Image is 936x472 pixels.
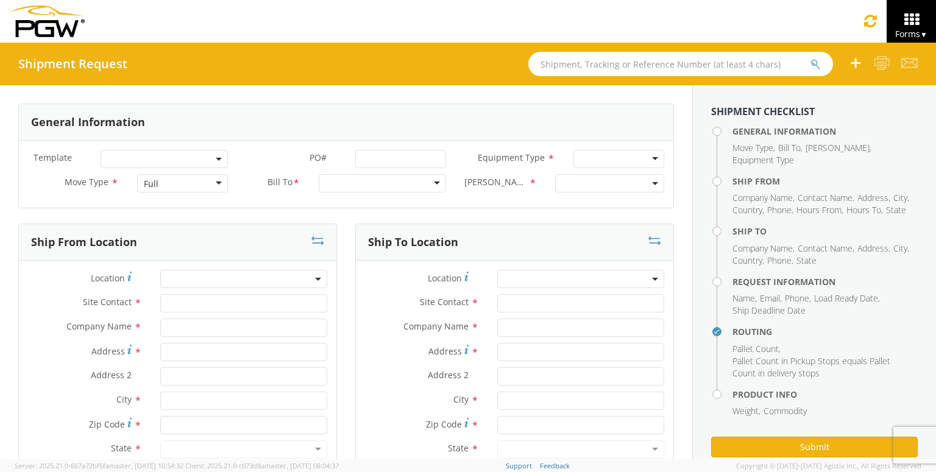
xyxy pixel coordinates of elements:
h4: Request Information [732,277,918,286]
button: Submit [711,437,918,457]
span: Equipment Type [732,154,794,166]
strong: Shipment Checklist [711,105,815,118]
li: , [732,142,775,154]
span: Address 2 [428,369,469,381]
li: , [846,204,883,216]
h3: General Information [31,116,145,129]
li: , [785,292,811,305]
li: , [732,242,795,255]
span: Contact Name [798,192,853,203]
span: [PERSON_NAME] [806,142,870,153]
li: , [767,255,793,267]
span: Phone [785,292,809,304]
li: , [732,405,760,417]
h4: Routing [732,327,918,336]
span: Address [428,345,462,357]
img: pgw-form-logo-1aaa8060b1cc70fad034.png [9,5,85,37]
h3: Ship To Location [368,236,458,248]
span: City [893,242,907,254]
span: Bill To [268,176,292,190]
span: Company Name [66,320,132,332]
span: Site Contact [420,296,469,308]
span: Location [91,272,125,284]
span: Zip Code [89,418,125,430]
li: , [806,142,871,154]
span: Address [857,242,888,254]
span: Move Type [732,142,773,153]
span: Pallet Count in Pickup Stops equals Pallet Count in delivery stops [732,355,890,379]
span: Hours From [796,204,842,216]
input: Shipment, Tracking or Reference Number (at least 4 chars) [528,52,833,76]
span: City [893,192,907,203]
span: Ship Deadline Date [732,305,806,316]
h4: Product Info [732,390,918,399]
li: , [732,204,764,216]
li: , [778,142,803,154]
span: master, [DATE] 10:54:32 [109,461,183,470]
span: master, [DATE] 08:04:37 [264,461,339,470]
span: Country [732,255,762,266]
span: Phone [767,255,792,266]
li: , [760,292,782,305]
span: Move Type [65,176,108,188]
span: Location [428,272,462,284]
span: Address 2 [91,369,132,381]
li: , [814,292,880,305]
span: Client: 2025.21.0-c073d8a [185,461,339,470]
span: Name [732,292,755,304]
li: , [796,204,843,216]
li: , [857,242,890,255]
span: Company Name [732,192,793,203]
li: , [732,255,764,267]
span: PO# [310,152,327,163]
span: Zip Code [426,418,462,430]
span: Email [760,292,780,304]
span: Weight [732,405,759,417]
li: , [857,192,890,204]
span: Copyright © [DATE]-[DATE] Agistix Inc., All Rights Reserved [736,461,921,471]
span: Site Contact [83,296,132,308]
span: Company Name [403,320,469,332]
li: , [732,192,795,204]
h4: Ship From [732,177,918,186]
span: Phone [767,204,792,216]
li: , [798,242,854,255]
li: , [767,204,793,216]
li: , [798,192,854,204]
span: Bill Code [464,176,529,190]
a: Support [506,461,532,470]
h4: Shipment Request [18,57,127,71]
span: Address [857,192,888,203]
li: , [893,192,909,204]
span: City [116,393,132,405]
li: , [893,242,909,255]
span: State [886,204,906,216]
span: Bill To [778,142,801,153]
span: State [796,255,817,266]
span: Template [34,152,72,163]
h4: Ship To [732,227,918,236]
span: Load Ready Date [814,292,878,304]
span: Commodity [764,405,807,417]
span: City [453,393,469,405]
span: State [111,442,132,454]
li: , [732,343,781,355]
span: ▼ [920,29,927,40]
li: , [732,292,757,305]
span: State [448,442,469,454]
span: Hours To [846,204,881,216]
a: Feedback [540,461,570,470]
span: Country [732,204,762,216]
span: Address [91,345,125,357]
h3: Ship From Location [31,236,137,248]
span: Equipment Type [478,152,545,163]
span: Contact Name [798,242,853,254]
span: Company Name [732,242,793,254]
h4: General Information [732,127,918,136]
div: Full [144,178,158,190]
span: Pallet Count [732,343,779,354]
span: Forms [895,28,927,40]
span: Server: 2025.21.0-667a72bf6fa [15,461,183,470]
